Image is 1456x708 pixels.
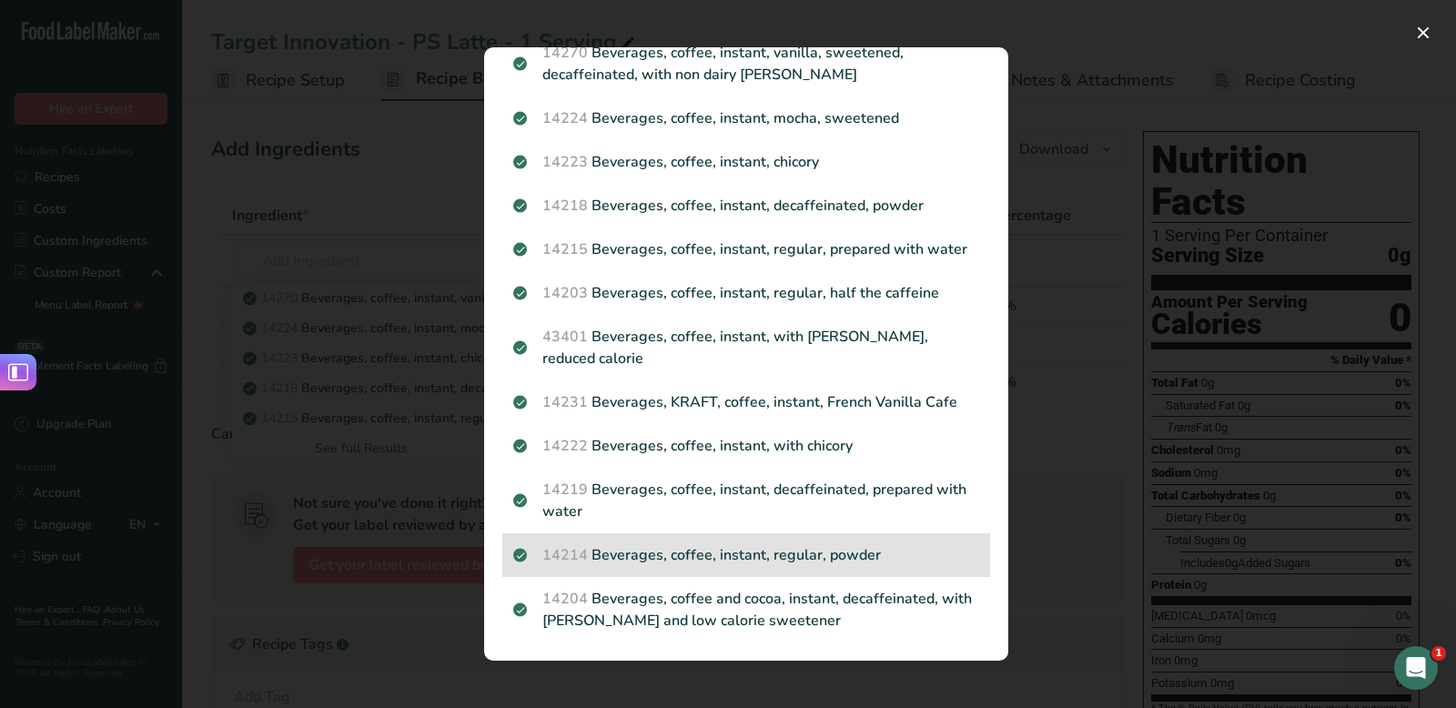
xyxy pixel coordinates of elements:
[513,282,979,304] p: Beverages, coffee, instant, regular, half the caffeine
[542,327,588,347] span: 43401
[542,239,588,259] span: 14215
[542,436,588,456] span: 14222
[542,589,588,609] span: 14204
[513,391,979,413] p: Beverages, KRAFT, coffee, instant, French Vanilla Cafe
[542,283,588,303] span: 14203
[542,43,588,63] span: 14270
[542,545,588,565] span: 14214
[542,392,588,412] span: 14231
[542,196,588,216] span: 14218
[513,151,979,173] p: Beverages, coffee, instant, chicory
[513,195,979,217] p: Beverages, coffee, instant, decaffeinated, powder
[542,152,588,172] span: 14223
[1431,646,1446,661] span: 1
[513,238,979,260] p: Beverages, coffee, instant, regular, prepared with water
[513,544,979,566] p: Beverages, coffee, instant, regular, powder
[542,108,588,128] span: 14224
[513,435,979,457] p: Beverages, coffee, instant, with chicory
[513,479,979,522] p: Beverages, coffee, instant, decaffeinated, prepared with water
[513,42,979,86] p: Beverages, coffee, instant, vanilla, sweetened, decaffeinated, with non dairy [PERSON_NAME]
[513,326,979,369] p: Beverages, coffee, instant, with [PERSON_NAME], reduced calorie
[1394,646,1438,690] iframe: Intercom live chat
[513,588,979,632] p: Beverages, coffee and cocoa, instant, decaffeinated, with [PERSON_NAME] and low calorie sweetener
[542,480,588,500] span: 14219
[513,107,979,129] p: Beverages, coffee, instant, mocha, sweetened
